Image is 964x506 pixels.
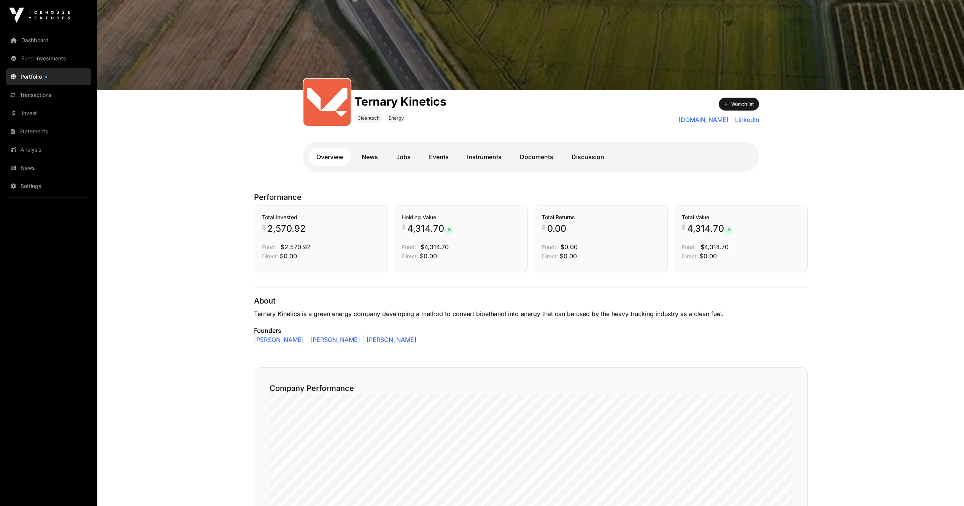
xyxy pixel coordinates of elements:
p: About [254,296,808,306]
iframe: Chat Widget [926,470,964,506]
h3: Holding Value [402,213,520,221]
a: Events [421,148,456,166]
span: 4,314.70 [407,223,454,235]
span: $ [262,223,266,232]
span: Fund: [682,244,696,250]
a: News [354,148,386,166]
span: $ [682,223,686,232]
span: Direct: [262,253,278,259]
h2: Company Performance [270,383,792,394]
a: Analysis [6,141,91,158]
a: Documents [512,148,561,166]
a: Transactions [6,87,91,103]
span: 0.00 [547,223,566,235]
a: LinkedIn [732,115,759,124]
span: 2,570.92 [267,223,306,235]
span: $4,314.70 [700,243,729,251]
a: Portfolio [6,68,91,85]
a: Statements [6,123,91,140]
span: $ [542,223,546,232]
span: $0.00 [280,252,297,260]
p: Ternary Kinetics is a green energy company developing a method to convert bioethanol into energy ... [254,309,808,318]
a: Fund Investments [6,50,91,67]
a: [DOMAIN_NAME] [678,115,729,124]
a: Settings [6,178,91,194]
nav: Tabs [309,148,753,166]
span: 4,314.70 [687,223,734,235]
button: Watchlist [719,98,759,111]
span: Fund: [542,244,556,250]
span: Fund: [262,244,276,250]
span: Fund: [402,244,416,250]
span: $0.00 [420,252,437,260]
a: Jobs [389,148,418,166]
span: Direct: [542,253,558,259]
a: [PERSON_NAME] [307,335,360,344]
a: Dashboard [6,32,91,49]
h1: Ternary Kinetics [354,95,446,108]
span: Direct: [682,253,698,259]
span: Cleantech [357,115,380,121]
a: Invest [6,105,91,122]
span: $2,570.92 [281,243,311,251]
h3: Total Value [682,213,800,221]
h3: Total Returns [542,213,660,221]
span: $0.00 [560,252,577,260]
a: [PERSON_NAME] [363,335,416,344]
h3: Total Invested [262,213,380,221]
a: [PERSON_NAME] [254,335,304,344]
span: Direct: [402,253,418,259]
a: Overview [309,148,351,166]
p: Founders [254,326,808,335]
span: $ [402,223,406,232]
span: $4,314.70 [421,243,449,251]
p: Performance [254,192,808,202]
img: output-onlinepngtools---2025-01-23T085927.457.png [307,82,348,123]
a: Discussion [564,148,612,166]
span: $0.00 [561,243,578,251]
a: Instruments [459,148,509,166]
span: Energy [389,115,404,121]
a: News [6,160,91,176]
span: $0.00 [700,252,717,260]
img: Icehouse Ventures Logo [9,8,70,23]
